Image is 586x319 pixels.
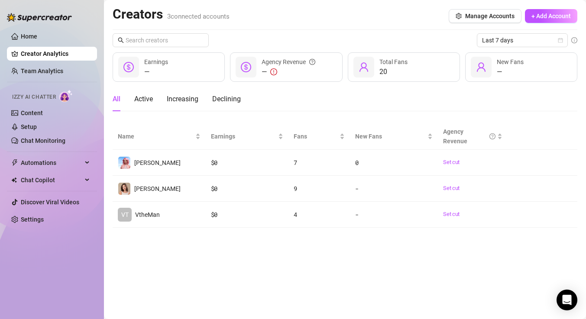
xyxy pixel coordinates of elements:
div: Agency Revenue [443,127,495,146]
span: + Add Account [531,13,571,19]
span: Earnings [211,132,276,141]
img: AI Chatter [59,90,73,102]
span: dollar-circle [241,62,251,72]
span: exclamation-circle [270,68,277,75]
div: 4 [294,210,345,219]
a: Home [21,33,37,40]
a: Set cut [443,158,502,167]
div: Agency Revenue [262,57,315,67]
a: Chat Monitoring [21,137,65,144]
div: $ 0 [211,184,283,193]
div: 7 [294,158,345,168]
a: Creator Analytics [21,47,90,61]
th: Earnings [206,123,288,150]
th: Name [113,123,206,150]
div: — [262,67,315,77]
div: 20 [379,67,408,77]
th: New Fans [350,123,438,150]
div: 9 [294,184,345,193]
span: setting [456,13,462,19]
span: question-circle [309,57,315,67]
a: Team Analytics [21,68,63,74]
a: Set cut [443,210,502,219]
span: New Fans [355,132,426,141]
a: Discover Viral Videos [21,199,79,206]
div: $ 0 [211,158,283,168]
span: user [476,62,486,72]
span: Manage Accounts [465,13,515,19]
img: Chat Copilot [11,177,17,183]
img: logo-BBDzfeDw.svg [7,13,72,22]
div: - [355,184,433,193]
span: thunderbolt [11,159,18,166]
div: Increasing [167,94,198,104]
span: question-circle [489,127,495,146]
div: $ 0 [211,210,283,219]
div: 0 [355,158,433,168]
input: Search creators [126,35,197,45]
span: [PERSON_NAME] [134,185,181,192]
span: user [359,62,369,72]
span: 3 connected accounts [167,13,230,20]
a: Setup [21,123,37,130]
span: Chat Copilot [21,173,82,187]
span: Automations [21,156,82,170]
a: Settings [21,216,44,223]
span: New Fans [497,58,524,65]
h2: Creators [113,6,230,23]
div: — [497,67,524,77]
img: Hanna [118,183,130,195]
span: dollar-circle [123,62,134,72]
span: search [118,37,124,43]
button: Manage Accounts [449,9,521,23]
span: Last 7 days [482,34,563,47]
a: Set cut [443,184,502,193]
span: VT [121,210,129,219]
div: Open Intercom Messenger [557,290,577,310]
span: Izzy AI Chatter [12,93,56,101]
div: Declining [212,94,241,104]
div: Active [134,94,153,104]
div: All [113,94,120,104]
span: info-circle [571,37,577,43]
th: Fans [288,123,350,150]
span: calendar [558,38,563,43]
img: Amanda [118,157,130,169]
button: + Add Account [525,9,577,23]
span: Name [118,132,194,141]
div: - [355,210,433,219]
span: VtheMan [135,211,160,218]
span: Total Fans [379,58,408,65]
span: [PERSON_NAME] [134,159,181,166]
span: Fans [294,132,338,141]
div: — [144,67,168,77]
span: Earnings [144,58,168,65]
a: Content [21,110,43,116]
